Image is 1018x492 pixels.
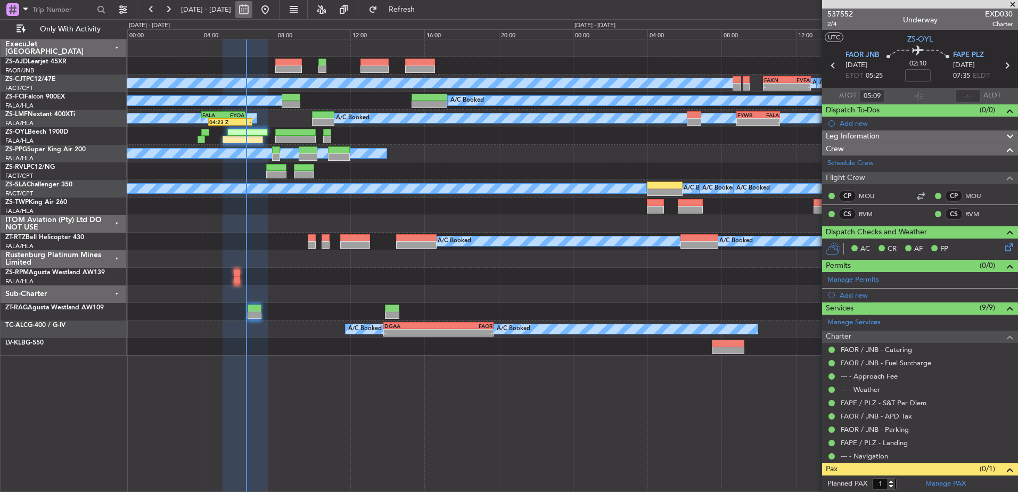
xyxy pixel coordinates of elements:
[909,59,926,69] span: 02:10
[230,119,251,125] div: -
[5,111,75,118] a: ZS-LMFNextant 400XTi
[953,71,970,81] span: 07:35
[5,59,67,65] a: ZS-AJDLearjet 45XR
[839,208,856,220] div: CS
[702,181,736,196] div: A/C Booked
[827,158,874,169] a: Schedule Crew
[439,323,492,329] div: FAOR
[845,71,863,81] span: ETOT
[764,77,787,83] div: FAKN
[5,305,104,311] a: ZT-RAGAgusta Westland AW109
[5,322,65,329] a: TC-ALCG-400 / G-IV
[5,182,27,188] span: ZS-SLA
[955,89,981,102] input: --:--
[859,209,883,219] a: RVM
[965,209,989,219] a: RVM
[12,21,116,38] button: Only With Activity
[5,182,72,188] a: ZS-SLAChallenger 350
[5,305,28,311] span: ZT-RAG
[980,104,995,116] span: (0/0)
[945,208,963,220] div: CS
[914,244,923,255] span: AF
[973,71,990,81] span: ELDT
[276,29,350,39] div: 08:00
[827,317,881,328] a: Manage Services
[826,260,851,272] span: Permits
[812,75,846,91] div: A/C Booked
[721,29,796,39] div: 08:00
[980,302,995,313] span: (9/9)
[980,463,995,474] span: (0/1)
[945,190,963,202] div: CP
[845,50,879,61] span: FAOR JNB
[336,110,370,126] div: A/C Booked
[980,260,995,271] span: (0/0)
[841,398,926,407] a: FAPE / PLZ - S&T Per Diem
[737,119,758,125] div: -
[840,291,1013,300] div: Add new
[826,143,844,155] span: Crew
[764,84,787,90] div: -
[758,112,779,118] div: FALA
[5,102,34,110] a: FALA/HLA
[826,130,880,143] span: Leg Information
[826,226,927,239] span: Dispatch Checks and Weather
[5,94,24,100] span: ZS-FCI
[202,112,224,118] div: FALA
[5,269,29,276] span: ZS-RPM
[209,119,231,125] div: 04:23 Z
[499,29,573,39] div: 20:00
[819,75,853,91] div: A/C Booked
[787,84,810,90] div: -
[903,14,938,26] div: Underway
[787,77,810,83] div: FVFA
[5,59,28,65] span: ZS-AJD
[5,234,84,241] a: ZT-RTZBell Helicopter 430
[181,5,231,14] span: [DATE] - [DATE]
[965,191,989,201] a: MOU
[5,146,27,153] span: ZS-PPG
[859,89,885,102] input: --:--
[826,104,880,117] span: Dispatch To-Dos
[841,372,898,381] a: --- - Approach Fee
[860,244,870,255] span: AC
[684,181,717,196] div: A/C Booked
[424,29,499,39] div: 16:00
[841,358,931,367] a: FAOR / JNB - Fuel Surcharge
[350,29,425,39] div: 12:00
[940,244,948,255] span: FP
[826,331,851,343] span: Charter
[826,463,838,475] span: Pax
[985,9,1013,20] span: EXD030
[839,91,857,101] span: ATOT
[827,479,867,489] label: Planned PAX
[827,20,853,29] span: 2/4
[758,119,779,125] div: -
[866,71,883,81] span: 05:25
[364,1,428,18] button: Refresh
[5,172,33,180] a: FACT/CPT
[5,164,55,170] a: ZS-RVLPC12/NG
[985,20,1013,29] span: Charter
[841,438,908,447] a: FAPE / PLZ - Landing
[5,137,34,145] a: FALA/HLA
[5,84,33,92] a: FACT/CPT
[841,385,880,394] a: --- - Weather
[5,146,86,153] a: ZS-PPGSuper King Air 200
[983,91,1001,101] span: ALDT
[907,34,933,45] span: ZS-OYL
[5,340,26,346] span: LV-KLB
[839,190,856,202] div: CP
[827,9,853,20] span: 537552
[826,302,853,315] span: Services
[5,277,34,285] a: FALA/HLA
[925,479,966,489] a: Manage PAX
[5,111,28,118] span: ZS-LMF
[348,321,382,337] div: A/C Booked
[127,29,202,39] div: 00:00
[5,76,26,83] span: ZS-CJT
[384,330,438,336] div: -
[5,190,33,198] a: FACT/CPT
[5,119,34,127] a: FALA/HLA
[5,154,34,162] a: FALA/HLA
